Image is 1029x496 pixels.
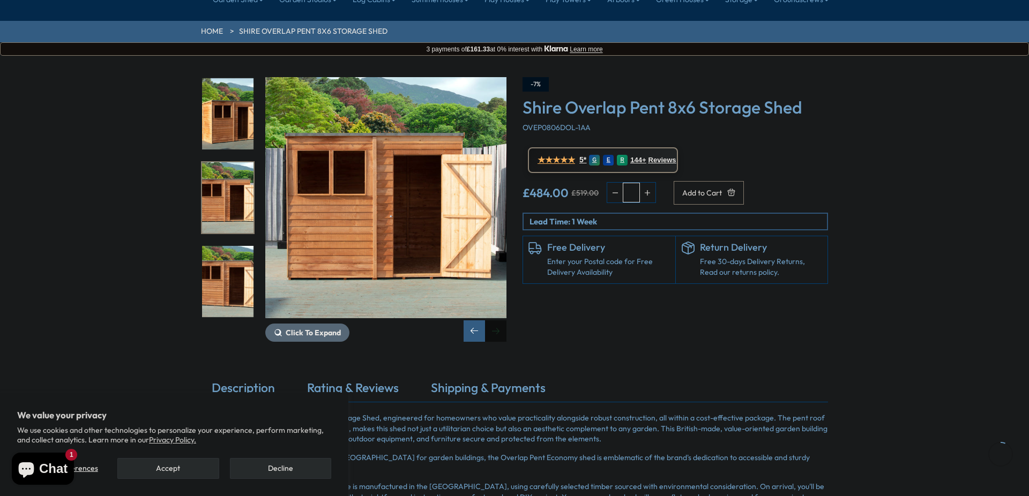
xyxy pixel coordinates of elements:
[700,257,823,277] p: Free 30-days Delivery Returns, Read our returns policy.
[265,77,506,342] div: 8 / 9
[201,161,255,235] div: 8 / 9
[201,413,828,445] p: Introducing the Shire Overlap Pent 8x6 Storage Shed, engineered for homeowners who value practica...
[523,123,591,132] span: OVEP0806DOL-1AA
[202,78,253,149] img: DSC_0145_493297c9-36cd-4714-936f-36c4d46b7e3e_200x200.jpg
[589,155,600,166] div: G
[603,155,614,166] div: E
[201,379,286,402] a: Description
[528,147,678,173] a: ★★★★★ 5* G E R 144+ Reviews
[296,379,409,402] a: Rating & Reviews
[464,320,485,342] div: Previous slide
[420,379,556,402] a: Shipping & Payments
[201,453,828,474] p: Crafted by Shire, a market leader in the [GEOGRAPHIC_DATA] for garden buildings, the Overlap Pent...
[201,245,255,318] div: 9 / 9
[547,257,670,277] a: Enter your Postal code for Free Delivery Availability
[530,216,827,227] p: Lead Time: 1 Week
[17,410,331,420] h2: We value your privacy
[202,246,253,317] img: DSC_0147_ee67f093-77fd-43be-b000-8de497a48857_200x200.jpg
[265,77,506,318] img: Shire Overlap Pent 8x6 Storage Shed - Best Shed
[286,328,341,337] span: Click To Expand
[674,181,744,205] button: Add to Cart
[523,97,828,117] h3: Shire Overlap Pent 8x6 Storage Shed
[571,189,599,197] del: £519.00
[547,242,670,253] h6: Free Delivery
[230,458,331,479] button: Decline
[239,26,387,37] a: Shire Overlap Pent 8x6 Storage Shed
[149,435,196,445] a: Privacy Policy.
[117,458,219,479] button: Accept
[523,77,549,92] div: -7%
[485,320,506,342] div: Next slide
[202,162,253,234] img: DSC_0146_1152edbc-1a9b-43c3-8cee-c4eaae20845b_200x200.jpg
[9,453,77,487] inbox-online-store-chat: Shopify online store chat
[523,187,569,199] ins: £484.00
[700,242,823,253] h6: Return Delivery
[201,26,223,37] a: HOME
[617,155,628,166] div: R
[17,425,331,445] p: We use cookies and other technologies to personalize your experience, perform marketing, and coll...
[682,189,722,197] span: Add to Cart
[648,156,676,164] span: Reviews
[201,77,255,151] div: 7 / 9
[630,156,646,164] span: 144+
[265,324,349,342] button: Click To Expand
[538,155,575,165] span: ★★★★★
